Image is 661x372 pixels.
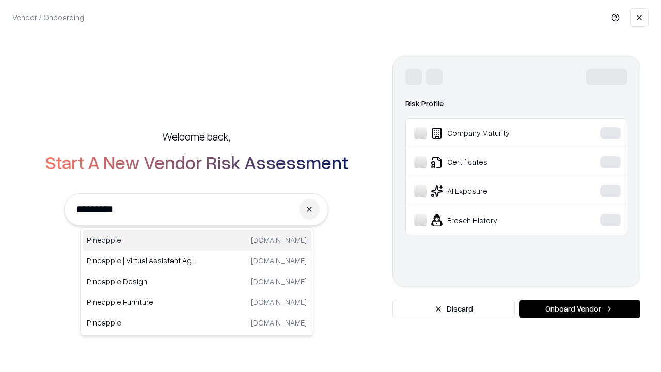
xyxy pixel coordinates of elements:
[405,98,627,110] div: Risk Profile
[87,276,197,287] p: Pineapple Design
[519,300,640,318] button: Onboard Vendor
[414,214,569,226] div: Breach History
[87,297,197,307] p: Pineapple Furniture
[251,255,307,266] p: [DOMAIN_NAME]
[251,317,307,328] p: [DOMAIN_NAME]
[80,227,313,336] div: Suggestions
[12,12,84,23] p: Vendor / Onboarding
[414,127,569,139] div: Company Maturity
[87,255,197,266] p: Pineapple | Virtual Assistant Agency
[414,156,569,168] div: Certificates
[251,235,307,245] p: [DOMAIN_NAME]
[251,297,307,307] p: [DOMAIN_NAME]
[162,129,230,144] h5: Welcome back,
[45,152,348,173] h2: Start A New Vendor Risk Assessment
[87,235,197,245] p: Pineapple
[87,317,197,328] p: Pineapple
[251,276,307,287] p: [DOMAIN_NAME]
[392,300,515,318] button: Discard
[414,185,569,197] div: AI Exposure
